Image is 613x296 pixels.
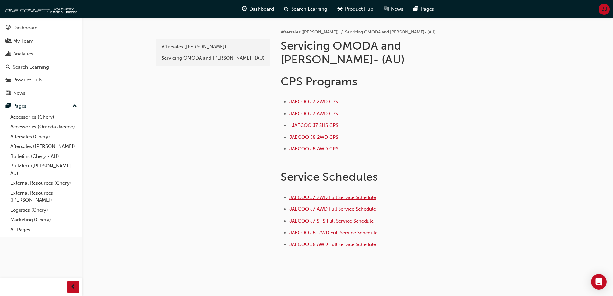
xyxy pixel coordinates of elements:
[289,111,339,117] a: JAECOO J7 AWD CPS
[599,4,610,15] button: BJ
[279,3,332,16] a: search-iconSearch Learning
[289,230,377,235] a: JAECOO J8 2WD Full Service Schedule
[8,122,79,132] a: Accessories (Omoda Jaecoo)
[13,90,25,97] div: News
[345,29,436,36] li: Servicing OMODA and [PERSON_NAME]- (AU)
[8,215,79,225] a: Marketing (Chery)
[3,100,79,112] button: Pages
[242,5,247,13] span: guage-icon
[289,218,375,224] a: JAECOO J7 SHS Full Service Schedule
[289,99,339,105] a: JAECOO J7 2WD CPS
[162,54,265,62] div: Servicing OMODA and [PERSON_NAME]- (AU)
[8,188,79,205] a: External Resources ([PERSON_NAME])
[413,5,418,13] span: pages-icon
[345,5,373,13] span: Product Hub
[6,51,11,57] span: chart-icon
[162,43,265,51] div: Aftersales ([PERSON_NAME])
[13,37,33,45] div: My Team
[332,3,378,16] a: car-iconProduct Hub
[3,3,77,15] img: oneconnect
[3,61,79,73] a: Search Learning
[281,29,339,35] a: Aftersales ([PERSON_NAME])
[72,102,77,110] span: up-icon
[6,77,11,83] span: car-icon
[13,50,33,58] div: Analytics
[338,5,342,13] span: car-icon
[3,87,79,99] a: News
[289,146,338,152] a: JAECOO J8 AWD CPS
[6,103,11,109] span: pages-icon
[289,195,376,200] a: JAECOO J7 2WD Full Service Schedule
[284,5,289,13] span: search-icon
[291,5,327,13] span: Search Learning
[237,3,279,16] a: guage-iconDashboard
[281,39,492,67] h1: Servicing OMODA and [PERSON_NAME]- (AU)
[13,76,42,84] div: Product Hub
[71,283,76,291] span: prev-icon
[3,35,79,47] a: My Team
[8,205,79,215] a: Logistics (Chery)
[13,102,26,110] div: Pages
[378,3,408,16] a: news-iconNews
[13,24,38,32] div: Dashboard
[591,274,607,290] div: Open Intercom Messenger
[158,53,268,64] a: Servicing OMODA and [PERSON_NAME]- (AU)
[6,38,11,44] span: people-icon
[8,178,79,188] a: External Resources (Chery)
[421,5,434,13] span: Pages
[8,141,79,151] a: Aftersales ([PERSON_NAME])
[384,5,388,13] span: news-icon
[289,206,377,212] a: JAECOO J7 AWD Full Service Schedule
[281,170,378,184] span: Service Schedules
[13,63,49,71] div: Search Learning
[8,225,79,235] a: All Pages
[281,74,357,88] span: CPS Programs
[289,242,376,247] a: JAECOO J8 AWD Full service Schedule
[3,74,79,86] a: Product Hub
[3,22,79,34] a: Dashboard
[391,5,403,13] span: News
[8,112,79,122] a: Accessories (Chery)
[249,5,274,13] span: Dashboard
[3,21,79,100] button: DashboardMy TeamAnalyticsSearch LearningProduct HubNews
[6,25,11,31] span: guage-icon
[6,64,10,70] span: search-icon
[601,5,607,13] span: BJ
[8,151,79,161] a: Bulletins (Chery - AU)
[8,161,79,178] a: Bulletins ([PERSON_NAME] - AU)
[6,91,11,96] span: news-icon
[158,41,268,53] a: Aftersales ([PERSON_NAME])
[3,48,79,60] a: Analytics
[408,3,439,16] a: pages-iconPages
[292,122,339,128] a: JAECOO J7 SHS CPS
[8,132,79,142] a: Aftersales (Chery)
[289,134,338,140] a: JAECOO J8 2WD CPS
